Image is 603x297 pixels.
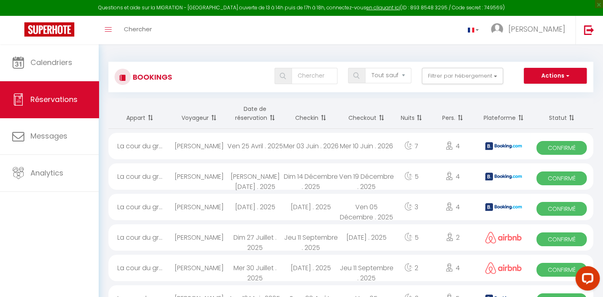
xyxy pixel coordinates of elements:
[30,57,72,67] span: Calendriers
[131,68,172,86] h3: Bookings
[30,131,67,141] span: Messages
[24,22,74,37] img: Super Booking
[428,98,477,129] th: Sort by people
[30,94,78,104] span: Réservations
[569,263,603,297] iframe: LiveChat chat widget
[124,25,152,33] span: Chercher
[283,98,339,129] th: Sort by checkin
[530,98,593,129] th: Sort by status
[292,68,338,84] input: Chercher
[508,24,565,34] span: [PERSON_NAME]
[108,98,171,129] th: Sort by rentals
[118,16,158,44] a: Chercher
[30,168,63,178] span: Analytics
[485,16,575,44] a: ... [PERSON_NAME]
[422,68,503,84] button: Filtrer par hébergement
[394,98,428,129] th: Sort by nights
[524,68,586,84] button: Actions
[171,98,227,129] th: Sort by guest
[227,98,283,129] th: Sort by booking date
[477,98,530,129] th: Sort by channel
[584,25,594,35] img: logout
[491,23,503,35] img: ...
[366,4,400,11] a: en cliquant ici
[339,98,394,129] th: Sort by checkout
